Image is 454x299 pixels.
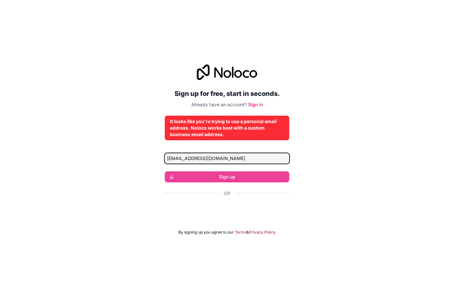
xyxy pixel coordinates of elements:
[246,230,249,235] span: &
[165,153,289,164] input: Email address
[170,118,284,138] div: It looks like you're trying to use a personal email address. Noloco works best with a custom busi...
[161,204,293,218] iframe: Sign in with Google Button
[248,102,263,107] a: Sign in
[165,171,289,182] button: Sign up
[249,230,276,235] a: Privacy Policy
[224,190,230,197] span: Or
[178,230,234,235] span: By signing up you agree to our
[235,230,246,235] a: Terms
[191,102,247,107] span: Already have an account?
[165,88,289,99] h2: Sign up for free, start in seconds.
